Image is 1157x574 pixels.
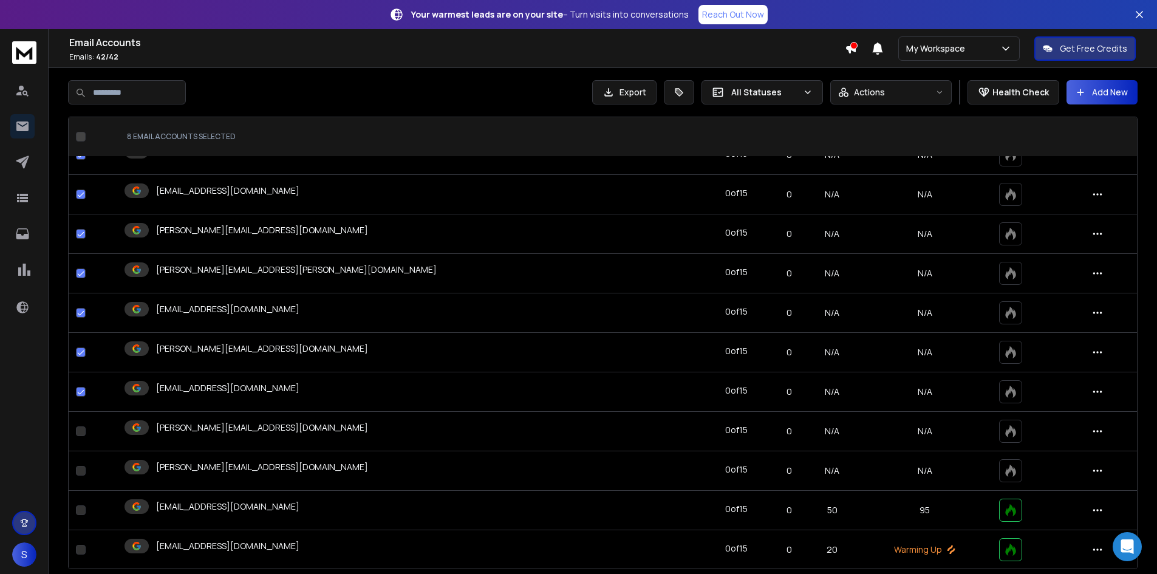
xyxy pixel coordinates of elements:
p: N/A [865,228,985,240]
p: N/A [865,267,985,279]
button: S [12,542,36,567]
h1: Email Accounts [69,35,845,50]
p: All Statuses [731,86,798,98]
td: N/A [807,175,858,214]
td: N/A [807,254,858,293]
p: [PERSON_NAME][EMAIL_ADDRESS][DOMAIN_NAME] [156,343,368,355]
td: N/A [807,293,858,333]
a: Reach Out Now [698,5,768,24]
p: 0 [779,425,799,437]
p: Get Free Credits [1060,43,1127,55]
div: 0 of 15 [725,384,748,397]
p: 0 [779,267,799,279]
div: 0 of 15 [725,266,748,278]
p: [PERSON_NAME][EMAIL_ADDRESS][DOMAIN_NAME] [156,422,368,434]
div: 0 of 15 [725,187,748,199]
td: N/A [807,214,858,254]
div: 0 of 15 [725,463,748,476]
p: Actions [854,86,885,98]
p: N/A [865,188,985,200]
div: 0 of 15 [725,424,748,436]
p: Warming Up [865,544,985,556]
p: 0 [779,188,799,200]
span: 42 / 42 [96,52,118,62]
td: 95 [858,491,992,530]
p: [PERSON_NAME][EMAIL_ADDRESS][DOMAIN_NAME] [156,461,368,473]
div: 0 of 15 [725,542,748,555]
p: [EMAIL_ADDRESS][DOMAIN_NAME] [156,185,299,197]
td: 20 [807,530,858,570]
td: 50 [807,491,858,530]
p: 0 [779,386,799,398]
p: Emails : [69,52,845,62]
p: Health Check [992,86,1049,98]
p: N/A [865,465,985,477]
div: 0 of 15 [725,227,748,239]
div: Open Intercom Messenger [1113,532,1142,561]
td: N/A [807,333,858,372]
button: Get Free Credits [1034,36,1136,61]
td: N/A [807,412,858,451]
p: [EMAIL_ADDRESS][DOMAIN_NAME] [156,382,299,394]
p: [PERSON_NAME][EMAIL_ADDRESS][PERSON_NAME][DOMAIN_NAME] [156,264,437,276]
button: Health Check [968,80,1059,104]
p: [PERSON_NAME][EMAIL_ADDRESS][DOMAIN_NAME] [156,224,368,236]
p: 0 [779,504,799,516]
p: N/A [865,346,985,358]
button: Add New [1067,80,1138,104]
p: 0 [779,544,799,556]
p: N/A [865,386,985,398]
div: 0 of 15 [725,345,748,357]
strong: Your warmest leads are on your site [411,9,563,20]
img: logo [12,41,36,64]
p: My Workspace [906,43,970,55]
p: N/A [865,425,985,437]
p: [EMAIL_ADDRESS][DOMAIN_NAME] [156,303,299,315]
div: 0 of 15 [725,503,748,515]
p: N/A [865,307,985,319]
p: – Turn visits into conversations [411,9,689,21]
td: N/A [807,451,858,491]
td: N/A [807,372,858,412]
p: 0 [779,346,799,358]
p: 0 [779,307,799,319]
div: 8 EMAIL ACCOUNTS SELECTED [127,132,691,142]
p: [EMAIL_ADDRESS][DOMAIN_NAME] [156,501,299,513]
p: 0 [779,228,799,240]
div: 0 of 15 [725,306,748,318]
p: 0 [779,465,799,477]
p: [EMAIL_ADDRESS][DOMAIN_NAME] [156,540,299,552]
p: Reach Out Now [702,9,764,21]
button: Export [592,80,657,104]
